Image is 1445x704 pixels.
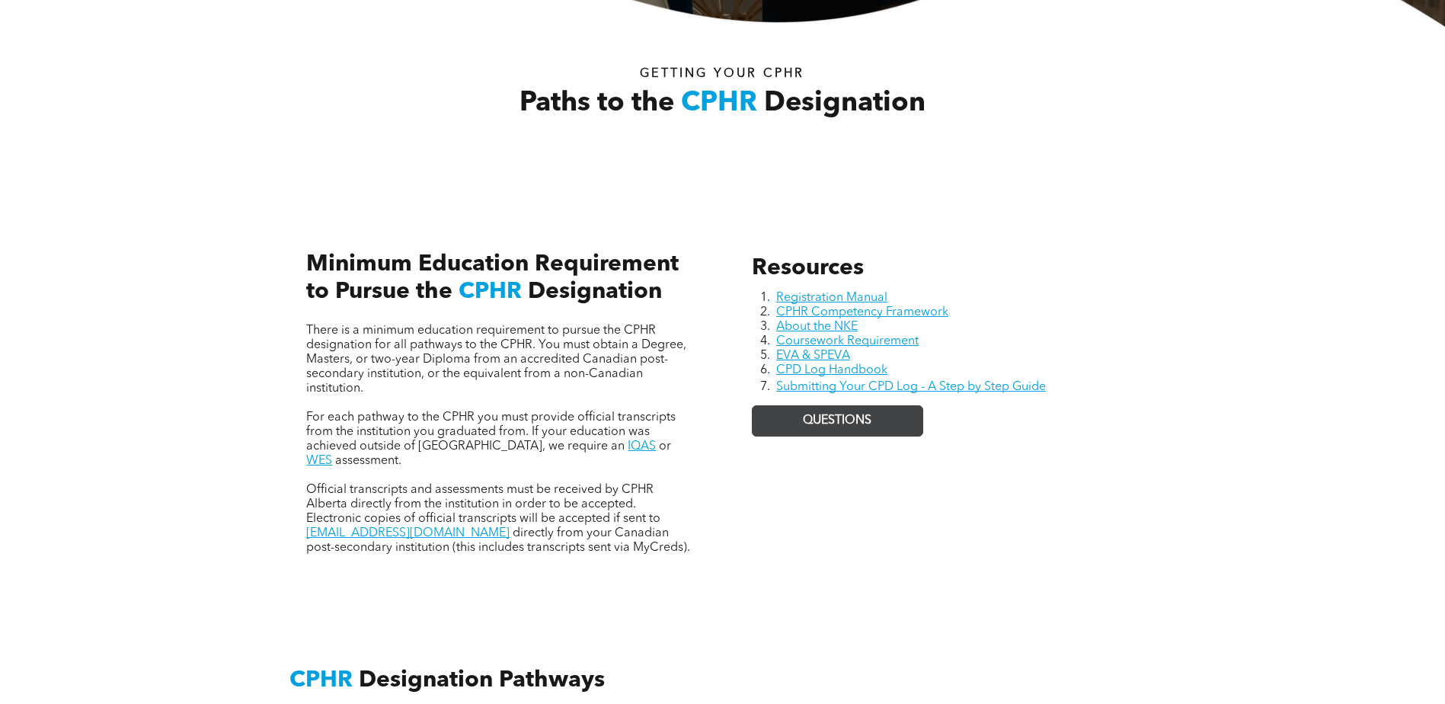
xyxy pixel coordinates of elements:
[776,335,919,347] a: Coursework Requirement
[519,90,674,117] span: Paths to the
[306,325,686,395] span: There is a minimum education requirement to pursue the CPHR designation for all pathways to the C...
[776,321,858,333] a: About the NKE
[306,527,510,539] a: [EMAIL_ADDRESS][DOMAIN_NAME]
[459,280,522,303] span: CPHR
[289,669,353,692] span: CPHR
[776,350,850,362] a: EVA & SPEVA
[306,484,660,525] span: Official transcripts and assessments must be received by CPHR Alberta directly from the instituti...
[306,455,332,467] a: WES
[803,414,871,428] span: QUESTIONS
[335,455,401,467] span: assessment.
[681,90,757,117] span: CPHR
[776,364,887,376] a: CPD Log Handbook
[359,669,605,692] span: Designation Pathways
[776,292,887,304] a: Registration Manual
[752,405,923,437] a: QUESTIONS
[640,68,804,80] span: Getting your Cphr
[764,90,926,117] span: Designation
[776,306,948,318] a: CPHR Competency Framework
[752,257,864,280] span: Resources
[306,411,676,453] span: For each pathway to the CPHR you must provide official transcripts from the institution you gradu...
[628,440,656,453] a: IQAS
[659,440,671,453] span: or
[776,381,1046,393] a: Submitting Your CPD Log - A Step by Step Guide
[306,253,679,303] span: Minimum Education Requirement to Pursue the
[528,280,662,303] span: Designation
